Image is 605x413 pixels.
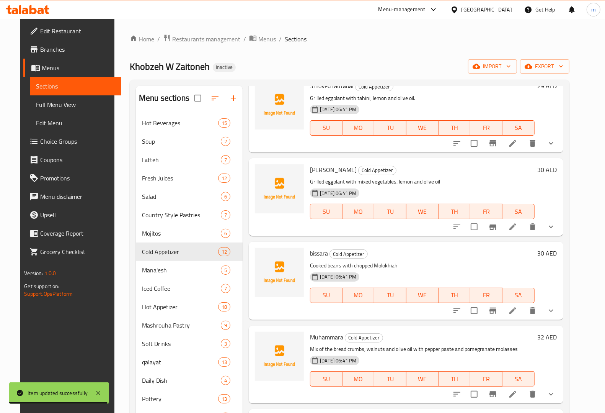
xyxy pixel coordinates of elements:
span: import [474,62,511,71]
div: qalayat13 [136,353,243,371]
div: items [221,376,230,385]
span: Cold Appetizer [142,247,218,256]
span: 6 [221,193,230,200]
button: show more [542,218,560,236]
div: Menu-management [378,5,426,14]
div: Iced Coffee7 [136,279,243,298]
span: Coupons [40,155,115,164]
img: bissara [255,248,304,297]
a: Grocery Checklist [23,243,121,261]
span: Cold Appetizer [355,82,393,91]
div: Mojitos6 [136,224,243,243]
a: Full Menu View [30,95,121,114]
button: sort-choices [448,385,466,403]
div: Item updated successfully [28,389,88,397]
span: MO [346,374,372,385]
span: MO [346,206,372,217]
a: Edit menu item [508,390,517,399]
a: Edit Restaurant [23,22,121,40]
span: WE [409,290,435,301]
button: WE [406,204,439,219]
span: Select to update [466,219,482,235]
span: Fatteh [142,155,221,164]
span: Select to update [466,386,482,402]
span: FR [473,206,499,217]
a: Home [130,34,154,44]
span: SU [313,122,339,133]
button: delete [523,218,542,236]
div: items [221,321,230,330]
span: 18 [219,303,230,311]
div: Mashrouha Pastry [142,321,221,330]
div: items [221,155,230,164]
button: FR [470,120,502,136]
span: TU [377,374,403,385]
span: Hot Beverages [142,118,218,128]
span: 7 [221,156,230,164]
li: / [243,34,246,44]
button: MO [342,288,375,303]
span: qalayat [142,357,218,367]
span: TU [377,206,403,217]
span: Version: [24,268,43,278]
div: Fresh Juices [142,174,218,183]
div: Inactive [213,63,236,72]
a: Edit menu item [508,139,517,148]
button: MO [342,120,375,136]
svg: Show Choices [546,139,556,148]
div: Daily Dish [142,376,221,385]
a: Promotions [23,169,121,187]
div: Cold Appetizer [355,82,393,91]
span: Menus [42,63,115,72]
button: WE [406,120,439,136]
button: TH [439,288,471,303]
span: 13 [219,359,230,366]
img: Muhammara [255,332,304,381]
div: items [218,394,230,403]
span: Grocery Checklist [40,247,115,256]
div: Soup2 [136,132,243,151]
button: delete [523,385,542,403]
span: WE [409,122,435,133]
span: 1.0.0 [44,268,56,278]
span: 5 [221,267,230,274]
div: Mana'esh [142,265,221,275]
span: Full Menu View [36,100,115,109]
span: m [591,5,596,14]
span: Promotions [40,174,115,183]
span: Choice Groups [40,137,115,146]
div: Soft Drinks [142,339,221,348]
div: items [218,302,230,311]
div: Cold Appetizer12 [136,243,243,261]
button: sort-choices [448,218,466,236]
span: SA [506,206,532,217]
span: Coverage Report [40,229,115,238]
button: TU [374,371,406,387]
a: Menus [249,34,276,44]
button: FR [470,204,502,219]
a: Choice Groups [23,132,121,151]
div: Pottery13 [136,390,243,408]
a: Sections [30,77,121,95]
span: Khobzeh W Zaitoneh [130,58,210,75]
button: SU [310,371,342,387]
span: 4 [221,377,230,384]
svg: Show Choices [546,390,556,399]
span: Sort sections [206,89,224,107]
svg: Show Choices [546,222,556,231]
button: delete [523,134,542,152]
div: Salad6 [136,187,243,206]
span: SA [506,290,532,301]
span: Salad [142,192,221,201]
span: WE [409,374,435,385]
div: items [221,265,230,275]
div: items [218,174,230,183]
img: Smoked Mutabal [255,80,304,129]
span: Country Style Pastries [142,210,221,220]
button: SA [502,120,535,136]
div: Cold Appetizer [358,166,396,175]
span: [DATE] 06:41 PM [317,357,359,364]
div: Cold Appetizer [329,249,368,259]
